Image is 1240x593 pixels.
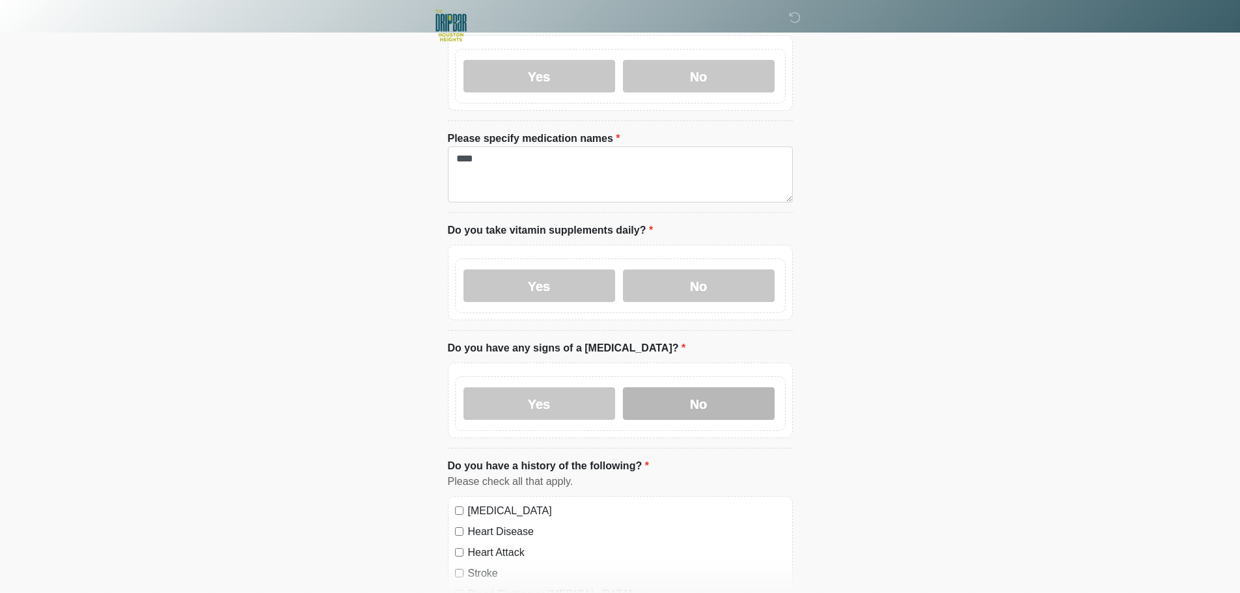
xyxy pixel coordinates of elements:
[448,458,649,474] label: Do you have a history of the following?
[468,545,786,560] label: Heart Attack
[455,527,463,536] input: Heart Disease
[435,10,467,42] img: The DRIPBaR - Houston Heights Logo
[468,566,786,581] label: Stroke
[455,506,463,515] input: [MEDICAL_DATA]
[623,269,775,302] label: No
[455,569,463,577] input: Stroke
[623,60,775,92] label: No
[448,131,620,146] label: Please specify medication names
[455,548,463,557] input: Heart Attack
[448,340,686,356] label: Do you have any signs of a [MEDICAL_DATA]?
[463,269,615,302] label: Yes
[448,474,793,490] div: Please check all that apply.
[448,223,654,238] label: Do you take vitamin supplements daily?
[463,60,615,92] label: Yes
[468,524,786,540] label: Heart Disease
[623,387,775,420] label: No
[468,503,786,519] label: [MEDICAL_DATA]
[463,387,615,420] label: Yes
